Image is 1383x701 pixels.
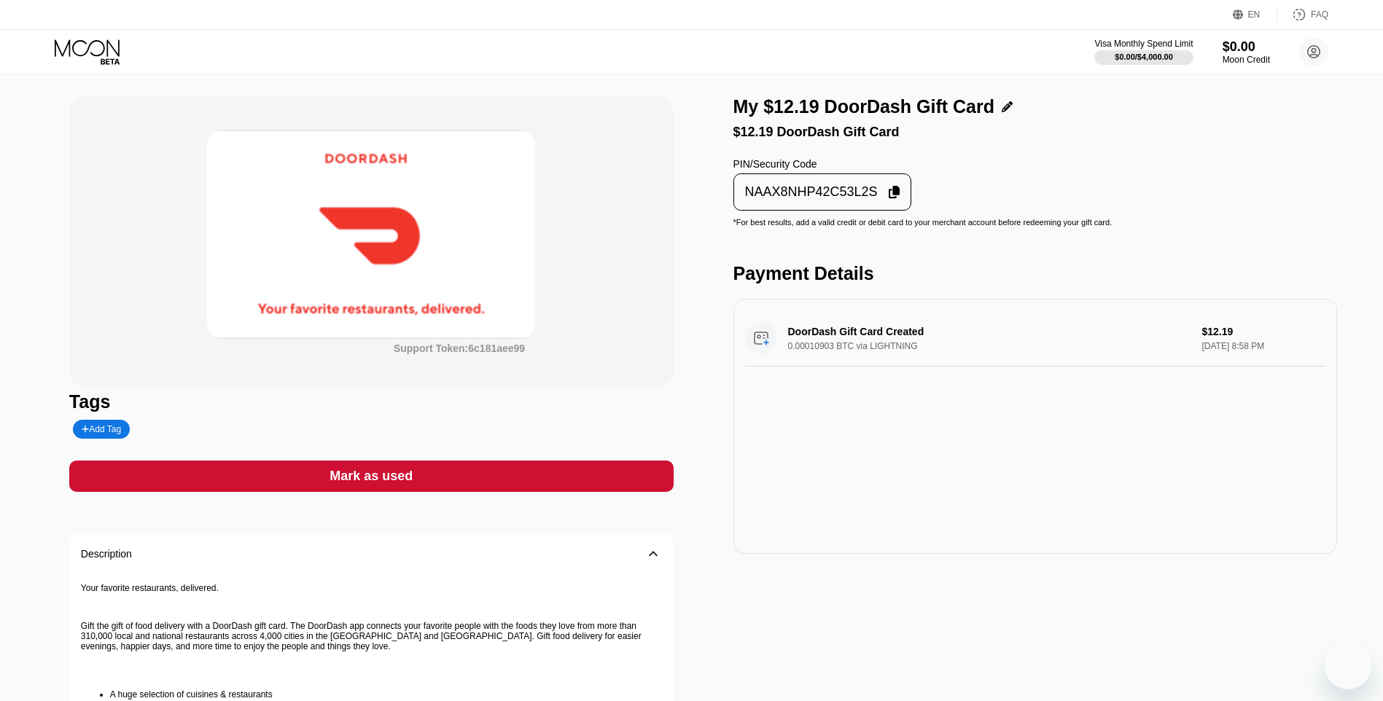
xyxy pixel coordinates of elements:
div: $0.00Moon Credit [1223,39,1270,65]
p: Your favorite restaurants, delivered. [81,583,662,593]
div: PIN/Security Code [733,158,912,170]
div: Payment Details [733,263,1338,284]
div: Support Token: 6c181aee99 [394,342,525,354]
div: FAQ [1277,7,1328,22]
div: $0.00 [1223,39,1270,55]
div: EN [1233,7,1277,22]
div: $12.19 DoorDash Gift Card [733,125,1338,140]
div: Tags [69,391,674,412]
div: Moon Credit [1223,55,1270,65]
div: Add Tag [82,424,121,434]
div: 󰅀 [644,545,662,563]
div: Support Token:6c181aee99 [394,342,525,354]
div: NAAX8NHP42C53L2S [745,184,878,200]
div: Visa Monthly Spend Limit [1094,39,1193,49]
div: Visa Monthly Spend Limit$0.00/$4,000.00 [1094,39,1193,65]
div: * For best results, add a valid credit or debit card to your merchant account before redeeming yo... [733,218,1338,227]
p: Gift the gift of food delivery with a DoorDash gift card. The DoorDash app connects your favorite... [81,621,662,651]
div: EN [1248,9,1261,20]
div: NAAX8NHP42C53L2S [733,173,912,211]
div: My $12.19 DoorDash Gift Card [733,96,994,117]
div: FAQ [1311,9,1328,20]
li: A huge selection of cuisines & restaurants [110,689,662,700]
div: $0.00 / $4,000.00 [1115,52,1173,61]
div: Description [81,548,132,560]
div: Add Tag [73,420,130,439]
iframe: Button to launch messaging window [1325,643,1371,689]
div: Mark as used [330,468,413,485]
div: Mark as used [69,461,674,492]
